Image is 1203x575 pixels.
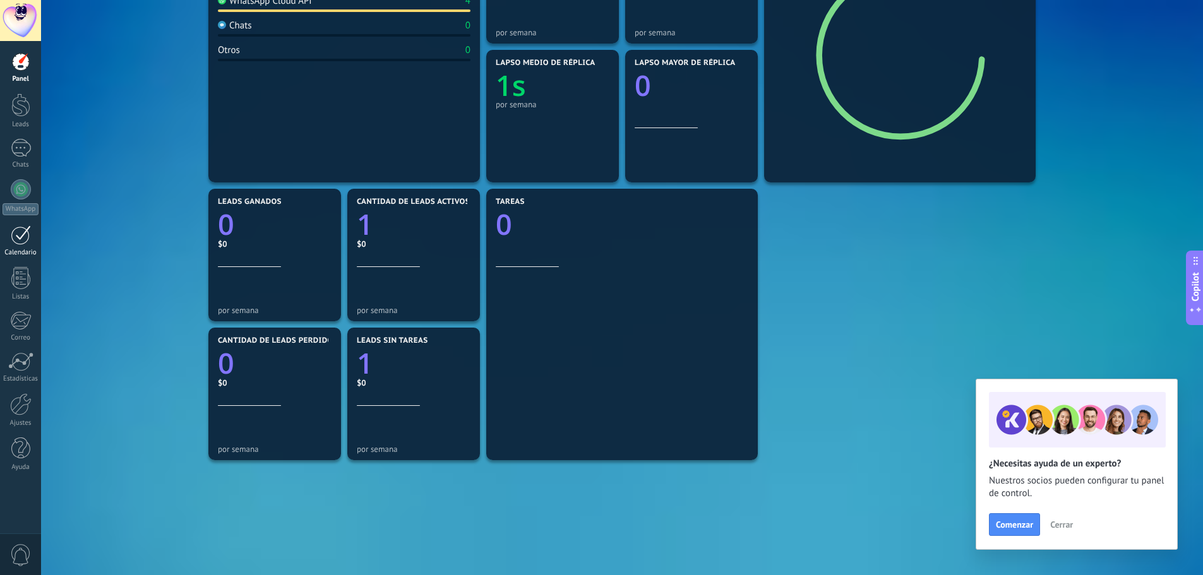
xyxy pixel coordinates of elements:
a: 0 [218,205,332,244]
div: Chats [3,161,39,169]
div: Ayuda [3,463,39,471]
a: 0 [496,205,748,244]
text: 1 [357,344,373,382]
text: 1 [357,205,373,244]
div: WhatsApp [3,203,39,215]
button: Comenzar [989,513,1040,536]
h2: ¿Necesitas ayuda de un experto? [989,458,1164,470]
span: Lapso medio de réplica [496,59,596,68]
div: Panel [3,75,39,83]
div: por semana [218,444,332,454]
a: 1 [357,344,470,382]
div: por semana [357,444,470,454]
div: $0 [357,377,470,388]
div: Estadísticas [3,375,39,383]
div: 0 [465,44,470,56]
text: 0 [218,205,234,244]
div: $0 [357,239,470,249]
div: por semana [635,28,748,37]
text: 0 [218,344,234,382]
div: por semana [218,305,332,315]
span: Nuestros socios pueden configurar tu panel de control. [989,475,1164,500]
div: Listas [3,293,39,301]
div: Otros [218,44,240,56]
div: Calendario [3,249,39,257]
span: Leads sin tareas [357,336,428,345]
div: 0 [465,20,470,32]
text: 1s [496,66,526,105]
span: Comenzar [996,520,1033,529]
div: por semana [357,305,470,315]
span: Cantidad de leads activos [357,198,470,206]
span: Cantidad de leads perdidos [218,336,338,345]
a: 1 [357,205,470,244]
div: por semana [496,28,609,37]
span: Leads ganados [218,198,282,206]
div: Leads [3,121,39,129]
span: Tareas [496,198,525,206]
span: Lapso mayor de réplica [635,59,735,68]
span: Cerrar [1050,520,1073,529]
div: Ajustes [3,419,39,427]
div: Chats [218,20,252,32]
text: 0 [635,66,651,105]
text: 0 [496,205,512,244]
div: $0 [218,377,332,388]
div: Correo [3,334,39,342]
div: $0 [218,239,332,249]
img: Chats [218,21,226,29]
button: Cerrar [1044,515,1079,534]
span: Copilot [1189,272,1202,301]
a: 0 [218,344,332,382]
div: por semana [496,100,609,109]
